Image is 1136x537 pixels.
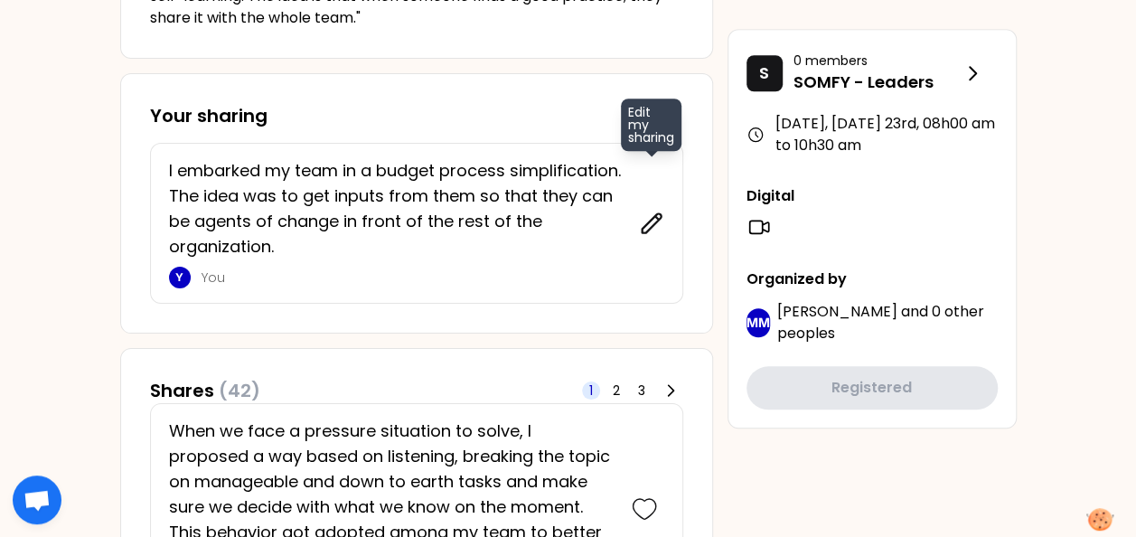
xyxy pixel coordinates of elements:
h3: Your sharing [150,103,683,128]
p: SOMFY - Leaders [793,70,962,95]
span: 2 [613,382,620,400]
h3: Shares [150,378,260,403]
button: Registered [746,366,998,410]
span: 1 [589,382,593,400]
span: 0 other peoples [777,301,984,344]
p: 0 members [793,52,962,70]
p: MM [746,314,770,332]
p: Y [175,270,183,285]
span: Edit my sharing [621,99,681,151]
span: (42) [219,378,260,403]
span: [PERSON_NAME] [777,301,897,322]
p: Organized by [746,268,998,290]
p: and [777,301,998,344]
div: [DATE], [DATE] 23rd , 08h00 am to 10h30 am [746,113,998,156]
span: 3 [638,382,645,400]
p: I embarked my team in a budget process simplification. The idea was to get inputs from them so th... [169,158,628,259]
p: You [202,268,628,287]
p: S [759,61,769,86]
div: Ouvrir le chat [13,476,61,524]
p: Digital [746,185,998,207]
